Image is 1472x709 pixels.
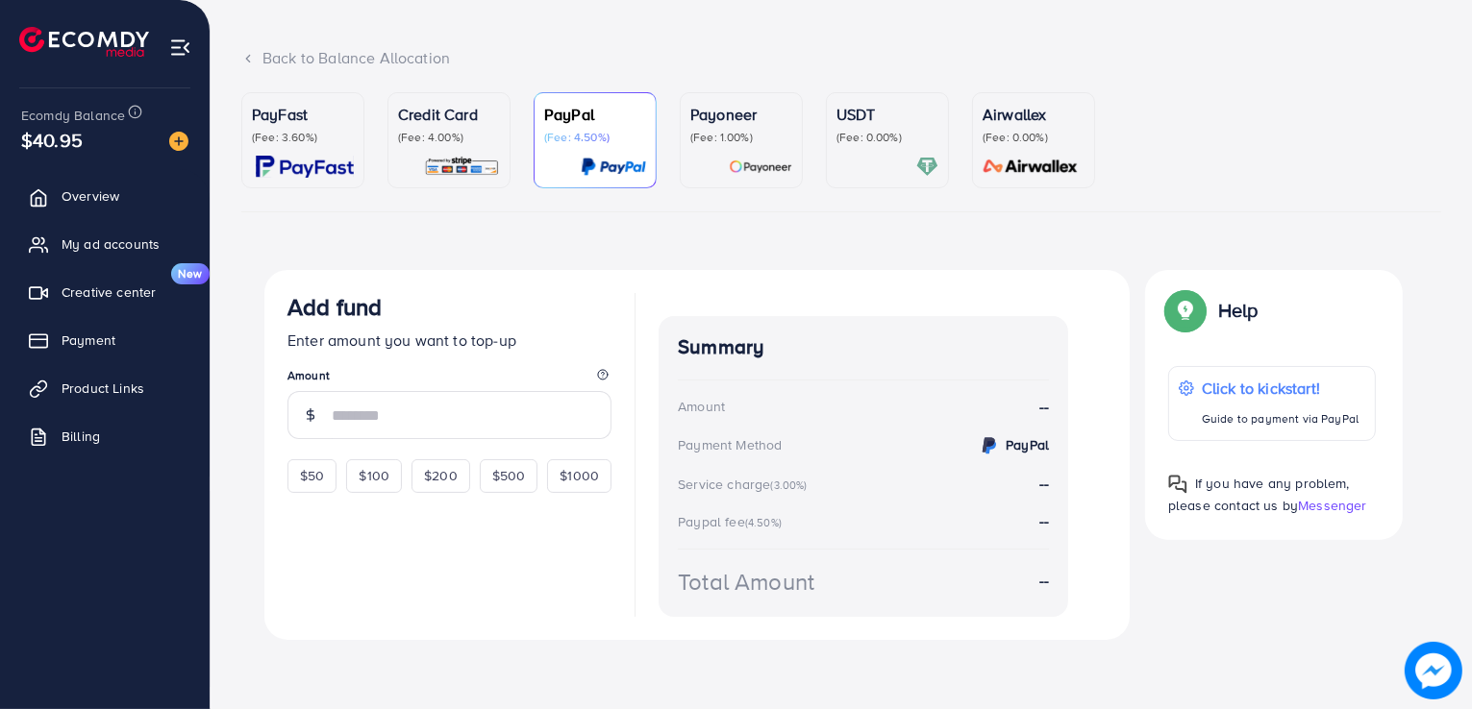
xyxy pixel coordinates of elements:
legend: Amount [287,367,611,391]
img: logo [19,27,149,57]
div: Service charge [678,475,812,494]
strong: -- [1039,570,1049,592]
a: Overview [14,177,195,215]
p: PayFast [252,103,354,126]
div: Paypal fee [678,512,787,531]
p: Payoneer [690,103,792,126]
span: Messenger [1298,496,1366,515]
div: Total Amount [678,565,814,599]
strong: PayPal [1006,435,1049,454]
a: Product Links [14,369,195,407]
p: Airwallex [983,103,1085,126]
h3: Add fund [287,293,382,321]
a: Billing [14,417,195,455]
span: $100 [359,466,389,485]
span: $200 [424,466,458,485]
span: $50 [300,466,324,485]
span: $1000 [560,466,599,485]
span: Billing [62,427,100,446]
img: card [916,156,938,178]
strong: -- [1039,510,1049,531]
img: card [424,156,500,178]
p: (Fee: 4.50%) [544,130,646,145]
strong: -- [1039,396,1049,418]
p: Guide to payment via PayPal [1202,407,1359,430]
p: Credit Card [398,103,500,126]
a: Payment [14,321,195,359]
span: My ad accounts [62,234,160,254]
div: Amount [678,397,725,416]
small: (3.00%) [770,477,807,493]
span: Payment [62,330,115,350]
p: USDT [836,103,938,126]
span: $500 [492,466,526,485]
h4: Summary [678,335,1049,359]
a: My ad accounts [14,225,195,263]
p: Help [1218,299,1259,322]
img: card [729,156,792,178]
img: credit [978,434,1001,457]
img: card [256,156,354,178]
p: (Fee: 0.00%) [983,130,1085,145]
span: Overview [62,186,119,206]
strong: -- [1039,473,1049,494]
p: Click to kickstart! [1202,377,1359,400]
p: (Fee: 3.60%) [252,130,354,145]
p: (Fee: 0.00%) [836,130,938,145]
span: If you have any problem, please contact us by [1168,474,1350,515]
img: image [169,132,188,151]
span: Product Links [62,379,144,398]
span: Ecomdy Balance [21,106,125,125]
img: Popup guide [1168,293,1203,328]
p: (Fee: 1.00%) [690,130,792,145]
p: (Fee: 4.00%) [398,130,500,145]
img: image [1405,642,1462,699]
div: Payment Method [678,435,782,454]
span: $40.95 [21,126,83,154]
p: Enter amount you want to top-up [287,329,611,352]
p: PayPal [544,103,646,126]
img: card [977,156,1085,178]
div: Back to Balance Allocation [241,47,1441,69]
img: menu [169,37,191,59]
span: Creative center [62,282,156,302]
small: (4.50%) [745,515,782,530]
span: New [171,263,210,284]
img: Popup guide [1168,475,1187,494]
img: card [581,156,646,178]
a: Creative centerNew [14,273,195,311]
